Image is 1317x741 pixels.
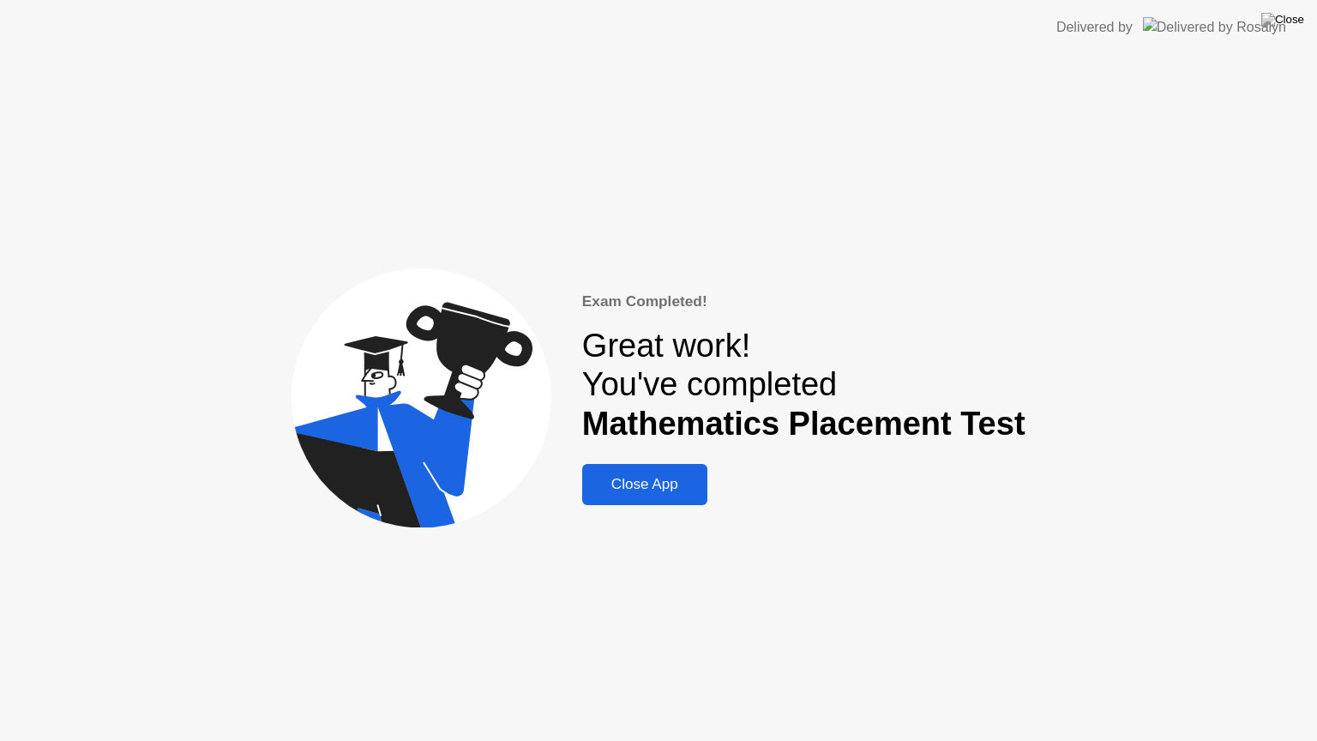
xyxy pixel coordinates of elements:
div: Great work! You've completed [582,327,1025,444]
img: Close [1261,13,1304,27]
div: Delivered by [1056,17,1133,38]
div: Exam Completed! [582,291,1025,313]
b: Mathematics Placement Test [582,406,1025,442]
button: Close App [582,464,707,505]
div: Close App [587,476,702,493]
img: Delivered by Rosalyn [1143,17,1286,37]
